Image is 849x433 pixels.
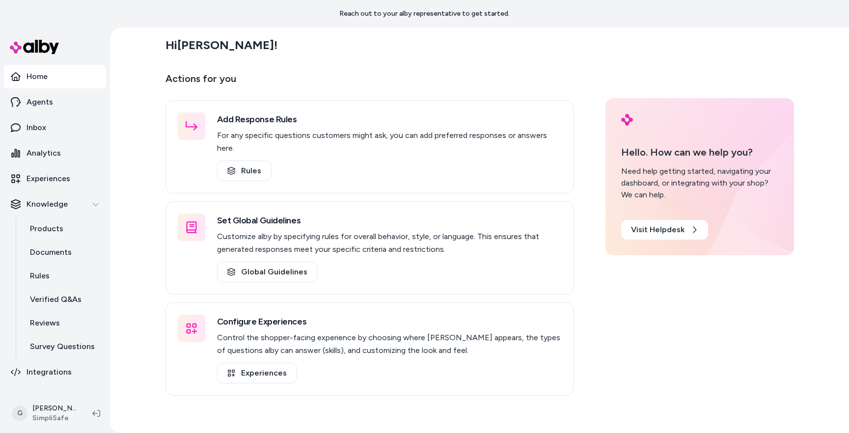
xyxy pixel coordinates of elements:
p: Knowledge [27,198,68,210]
p: Actions for you [165,71,574,94]
span: G [12,406,27,421]
p: Experiences [27,173,70,185]
a: Verified Q&As [20,288,106,311]
a: Reviews [20,311,106,335]
p: Reach out to your alby representative to get started. [339,9,510,19]
a: Products [20,217,106,241]
p: Rules [30,270,50,282]
h3: Add Response Rules [217,112,562,126]
a: Agents [4,90,106,114]
p: Products [30,223,63,235]
p: Reviews [30,317,60,329]
h2: Hi [PERSON_NAME] ! [165,38,277,53]
a: Analytics [4,141,106,165]
a: Experiences [4,167,106,190]
button: Knowledge [4,192,106,216]
a: Documents [20,241,106,264]
p: Home [27,71,48,82]
a: Experiences [217,363,297,383]
a: Inbox [4,116,106,139]
a: Global Guidelines [217,262,318,282]
p: Analytics [27,147,61,159]
p: Hello. How can we help you? [621,145,778,160]
a: Rules [217,161,272,181]
p: Inbox [27,122,46,134]
p: For any specific questions customers might ask, you can add preferred responses or answers here. [217,129,562,155]
span: SimpliSafe [32,413,77,423]
p: Integrations [27,366,72,378]
p: Agents [27,96,53,108]
a: Integrations [4,360,106,384]
img: alby Logo [621,114,633,126]
div: Need help getting started, navigating your dashboard, or integrating with your shop? We can help. [621,165,778,201]
h3: Set Global Guidelines [217,214,562,227]
p: Customize alby by specifying rules for overall behavior, style, or language. This ensures that ge... [217,230,562,256]
h3: Configure Experiences [217,315,562,328]
p: Documents [30,246,72,258]
a: Visit Helpdesk [621,220,708,240]
p: Verified Q&As [30,294,82,305]
a: Home [4,65,106,88]
p: Survey Questions [30,341,95,352]
a: Rules [20,264,106,288]
p: [PERSON_NAME] [32,404,77,413]
a: Survey Questions [20,335,106,358]
img: alby Logo [10,40,59,54]
p: Control the shopper-facing experience by choosing where [PERSON_NAME] appears, the types of quest... [217,331,562,357]
button: G[PERSON_NAME]SimpliSafe [6,398,84,429]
